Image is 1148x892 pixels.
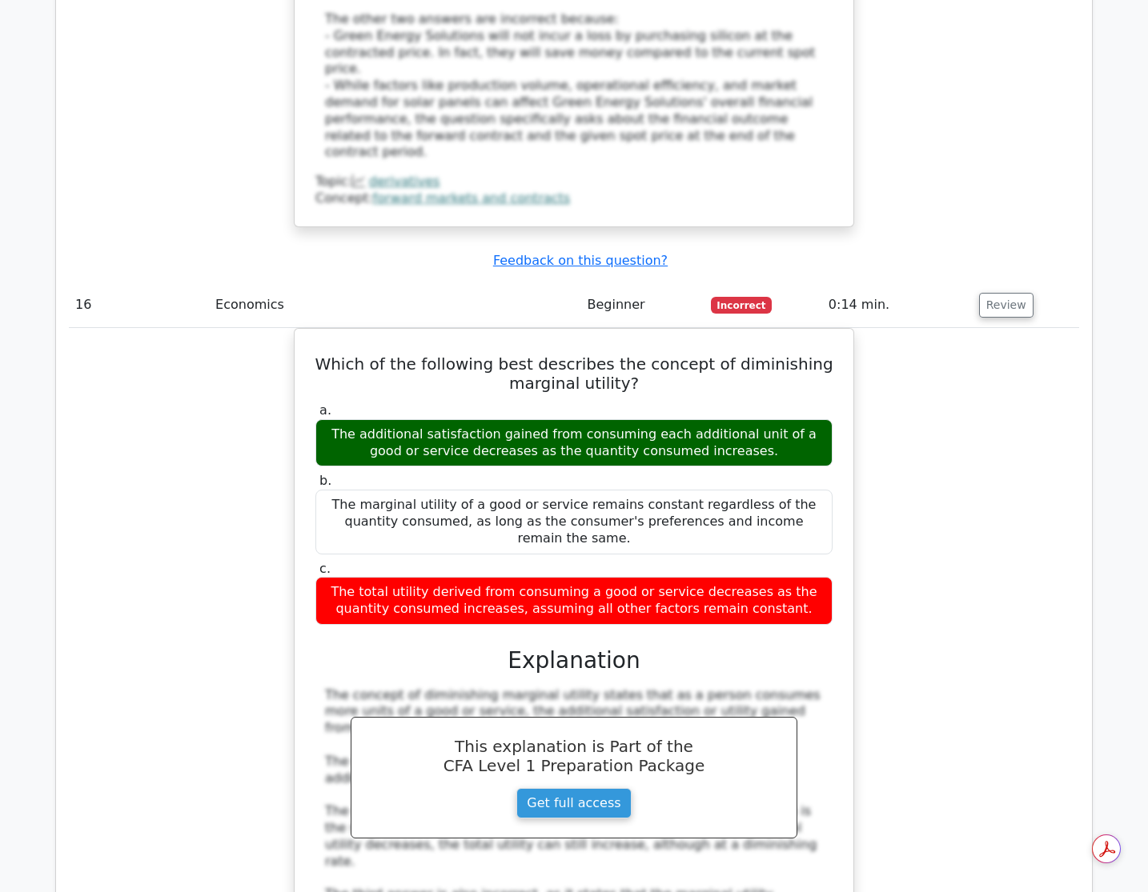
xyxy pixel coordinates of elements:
[315,190,833,207] div: Concept:
[581,282,704,328] td: Beginner
[315,577,833,625] div: The total utility derived from consuming a good or service decreases as the quantity consumed inc...
[373,190,571,206] a: forward markets and contracts
[325,647,823,674] h3: Explanation
[516,788,631,818] a: Get full access
[319,561,331,576] span: c.
[711,297,773,313] span: Incorrect
[979,293,1034,318] button: Review
[315,490,833,554] div: The marginal utility of a good or service remains constant regardless of the quantity consumed, a...
[69,282,209,328] td: 16
[369,174,440,189] a: derivatives
[315,174,833,190] div: Topic:
[822,282,973,328] td: 0:14 min.
[314,354,834,393] h5: Which of the following best describes the concept of diminishing marginal utility?
[493,253,668,268] a: Feedback on this question?
[319,473,331,488] span: b.
[209,282,580,328] td: Economics
[315,419,833,467] div: The additional satisfaction gained from consuming each additional unit of a good or service decre...
[319,402,331,418] span: a.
